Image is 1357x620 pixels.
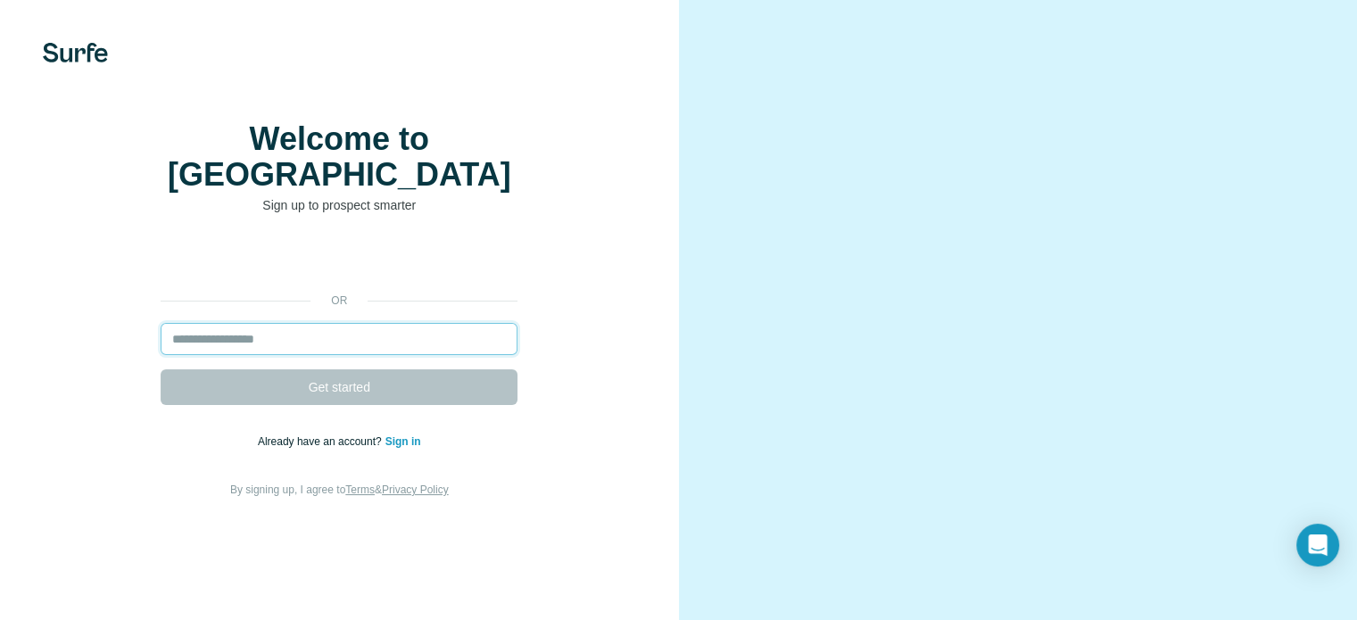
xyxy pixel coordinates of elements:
p: Sign up to prospect smarter [161,196,517,214]
p: or [310,293,368,309]
img: Surfe's logo [43,43,108,62]
iframe: Sign in with Google Button [152,241,526,280]
a: Sign in [385,435,421,448]
span: By signing up, I agree to & [230,484,449,496]
div: Open Intercom Messenger [1296,524,1339,566]
a: Privacy Policy [382,484,449,496]
a: Terms [345,484,375,496]
span: Already have an account? [258,435,385,448]
h1: Welcome to [GEOGRAPHIC_DATA] [161,121,517,193]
